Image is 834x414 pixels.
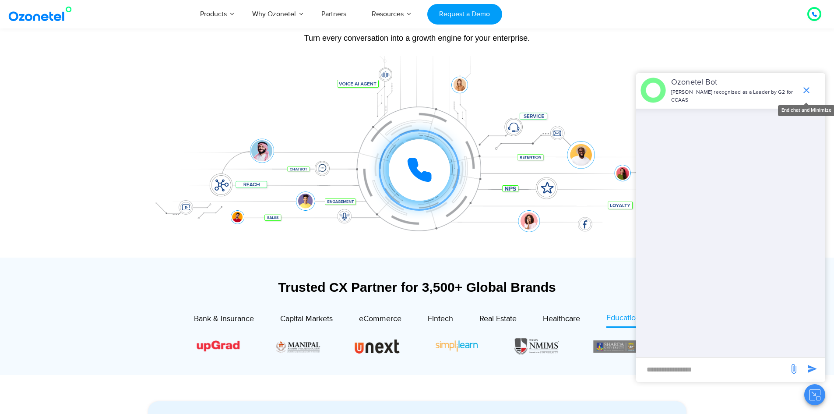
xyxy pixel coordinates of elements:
[785,360,802,378] span: send message
[359,314,401,324] span: eCommerce
[148,280,686,295] div: Trusted CX Partner for 3,500+ Global Brands
[275,337,320,356] div: 3 / 18
[355,340,400,354] div: 4 / 18
[194,312,254,328] a: Bank & Insurance
[355,340,400,354] img: UNext-logo
[280,312,333,328] a: Capital Markets
[671,77,797,88] p: Ozonetel Bot
[479,312,517,328] a: Real Estate
[479,314,517,324] span: Real Estate
[671,88,797,104] p: [PERSON_NAME] recognized as a Leader by G2 for CCAAS
[543,312,580,328] a: Healthcare
[275,337,320,356] img: Picture65.png
[514,337,559,356] img: Picture67.png
[640,362,784,378] div: new-msg-input
[543,314,580,324] span: Healthcare
[803,360,821,378] span: send message
[144,33,691,43] div: Turn every conversation into a growth engine for your enterprise.
[428,312,453,328] a: Fintech
[359,312,401,328] a: eCommerce
[606,313,640,323] span: Education
[798,81,815,99] span: end chat or minimize
[196,337,638,356] div: Image Carousel
[594,340,638,353] img: Picture68.png
[427,4,502,25] a: Request a Demo
[196,340,240,352] img: Picture63.png
[606,312,640,328] a: Education
[434,340,479,353] img: Picture66.png
[640,78,666,103] img: header
[196,340,240,352] div: 2 / 18
[514,337,559,356] div: 6 / 18
[594,340,638,353] div: 7 / 18
[428,314,453,324] span: Fintech
[804,384,825,405] button: Close chat
[194,314,254,324] span: Bank & Insurance
[280,314,333,324] span: Capital Markets
[434,340,479,353] div: 5 / 18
